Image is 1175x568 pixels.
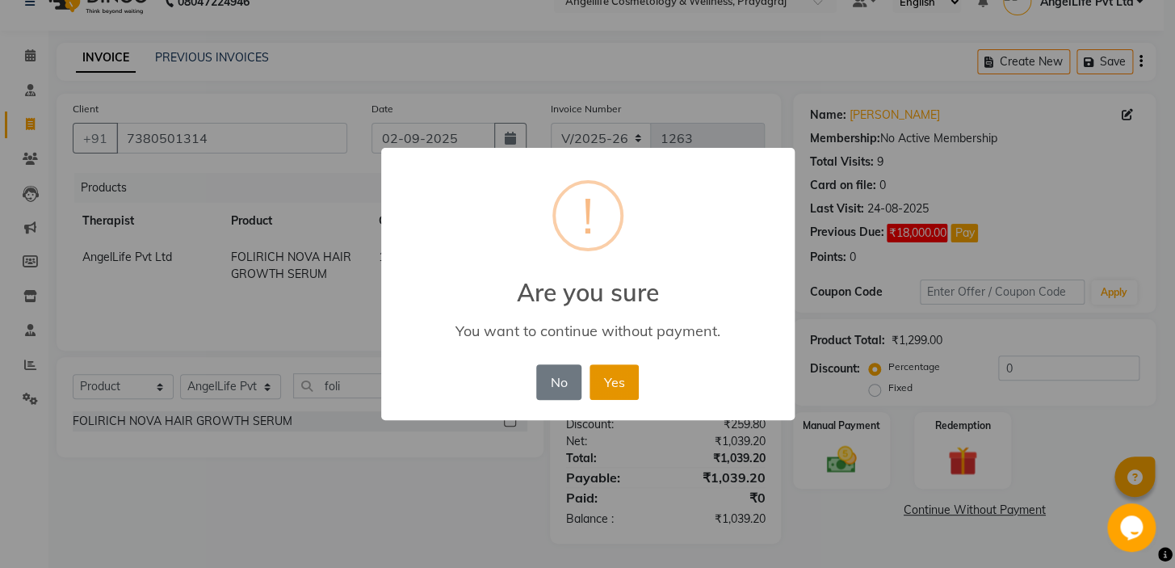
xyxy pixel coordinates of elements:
button: Yes [590,364,639,400]
iframe: chat widget [1107,503,1159,552]
button: No [536,364,581,400]
div: You want to continue without payment. [404,322,770,340]
div: ! [582,183,594,248]
h2: Are you sure [381,259,795,307]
